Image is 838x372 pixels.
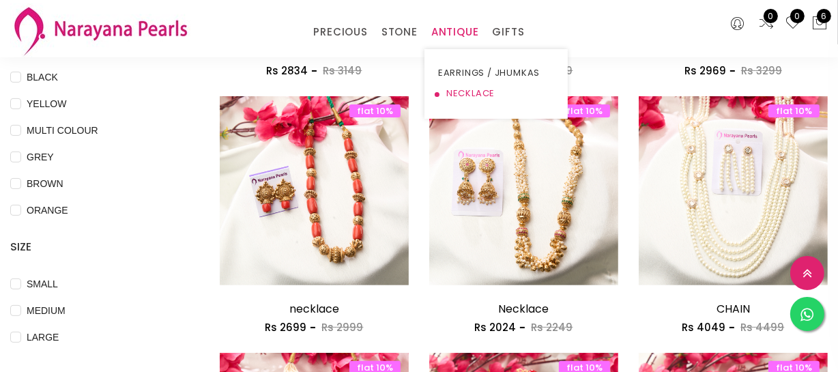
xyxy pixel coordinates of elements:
span: Rs 3299 [741,63,782,78]
h4: SIZE [10,239,179,255]
span: flat 10% [349,104,401,117]
a: CHAIN [717,301,750,317]
a: PRECIOUS [313,22,367,42]
span: 0 [764,9,778,23]
span: Rs 2999 [321,320,363,334]
a: necklace [289,44,339,60]
span: Rs 2834 [266,63,308,78]
span: Rs 3149 [323,63,362,78]
span: Rs 4049 [682,320,725,334]
span: flat 10% [768,104,820,117]
span: Rs 2699 [265,320,306,334]
span: SMALL [21,276,63,291]
span: YELLOW [21,96,72,111]
span: ORANGE [21,203,74,218]
a: STONE [381,22,418,42]
span: flat 10% [559,104,610,117]
span: 6 [817,9,831,23]
a: ANTIQUE [431,22,479,42]
button: 6 [811,15,828,33]
span: 0 [790,9,805,23]
span: BLACK [21,70,63,85]
a: necklace [289,301,339,317]
span: MULTI COLOUR [21,123,104,138]
a: GIFTS [492,22,524,42]
a: necklace [708,44,758,60]
span: GREY [21,149,59,164]
a: EARRINGS / JHUMKAS [438,63,554,83]
span: Rs 2024 [474,320,516,334]
a: NECKLACE [438,83,554,104]
span: Rs 4499 [740,320,784,334]
span: BROWN [21,176,69,191]
span: MEDIUM [21,303,71,318]
span: Rs 2969 [684,63,726,78]
a: 0 [785,15,801,33]
a: Necklace [498,301,549,317]
a: 0 [758,15,775,33]
span: LARGE [21,330,64,345]
span: Rs 2249 [531,320,573,334]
